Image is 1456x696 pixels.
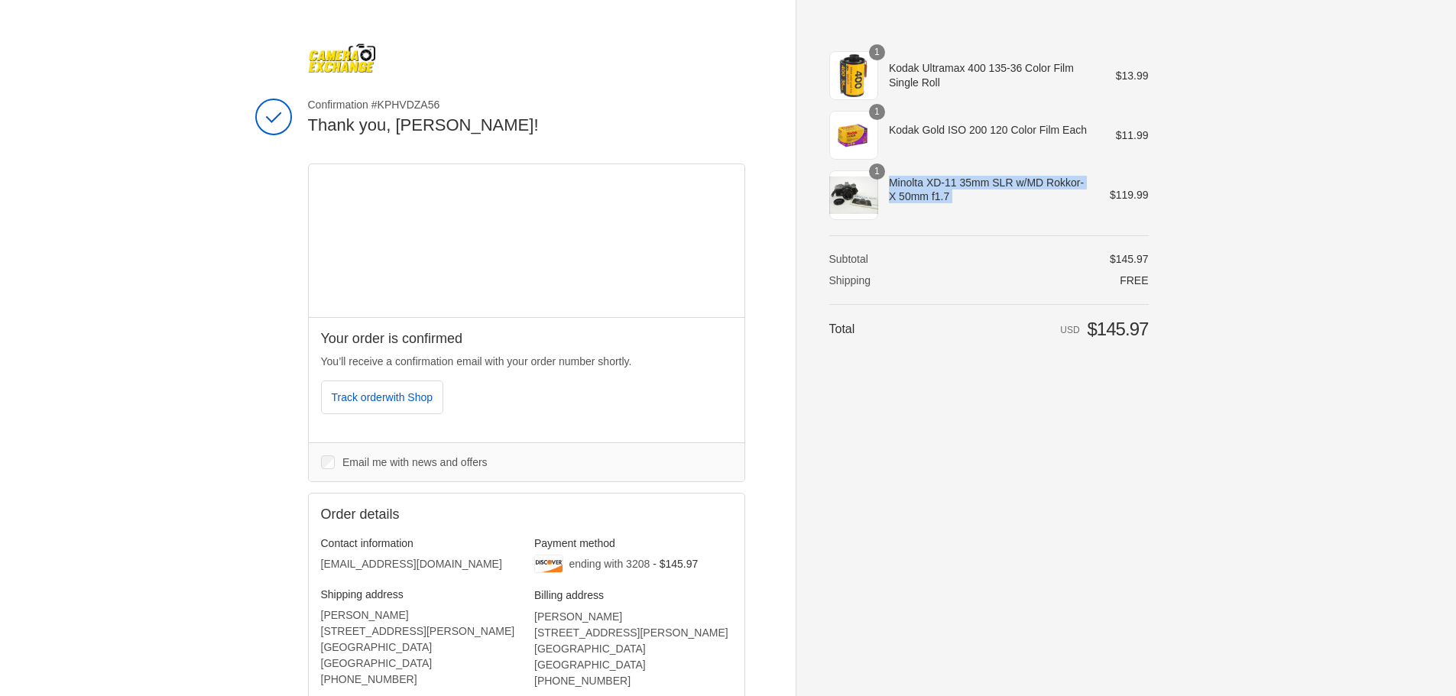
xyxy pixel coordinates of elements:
[308,115,745,137] h2: Thank you, [PERSON_NAME]!
[1060,325,1079,335] span: USD
[342,456,488,468] span: Email me with news and offers
[386,391,433,403] span: with Shop
[321,607,519,688] address: [PERSON_NAME] [STREET_ADDRESS][PERSON_NAME] [GEOGRAPHIC_DATA] [GEOGRAPHIC_DATA] ‎[PHONE_NUMBER]
[829,252,920,266] th: Subtotal
[1087,319,1148,339] span: $145.97
[308,43,377,73] img: Camera Exchange
[889,123,1088,137] span: Kodak Gold ISO 200 120 Color Film Each
[829,322,855,335] span: Total
[321,330,732,348] h2: Your order is confirmed
[653,558,698,570] span: - $145.97
[1120,274,1148,286] span: Free
[534,588,732,602] h3: Billing address
[569,558,650,570] span: ending with 3208
[1110,253,1149,265] span: $145.97
[889,176,1088,203] span: Minolta XD-11 35mm SLR w/MD Rokkor-X 50mm f1.7
[321,354,732,370] p: You’ll receive a confirmation email with your order number shortly.
[309,164,745,317] iframe: Google map displaying pin point of shipping address: Bremerton, Washington
[869,163,885,180] span: 1
[308,98,745,112] span: Confirmation #KPHVDZA56
[321,536,519,550] h3: Contact information
[321,506,527,523] h2: Order details
[1116,129,1149,141] span: $11.99
[889,61,1088,89] span: Kodak Ultramax 400 135-36 Color Film Single Roll
[321,558,502,570] bdo: [EMAIL_ADDRESS][DOMAIN_NAME]
[321,588,519,601] h3: Shipping address
[869,104,885,120] span: 1
[829,274,871,286] span: Shipping
[869,44,885,60] span: 1
[534,609,732,689] address: [PERSON_NAME] [STREET_ADDRESS][PERSON_NAME] [GEOGRAPHIC_DATA] [GEOGRAPHIC_DATA] ‎[PHONE_NUMBER]
[309,164,744,317] div: Google map displaying pin point of shipping address: Bremerton, Washington
[321,380,444,414] button: Track orderwith Shop
[1110,189,1149,201] span: $119.99
[832,51,875,100] img: Kodak Ultramax 400 135-36 Color Film Single Roll Film - 35mm Film Kodak 6034060
[1116,70,1149,82] span: $13.99
[332,391,433,403] span: Track order
[829,111,878,160] img: Kodak Gold ISO 200 120 Color Film Each Film - Medium Format Film Kodak 1075597
[534,536,732,550] h3: Payment method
